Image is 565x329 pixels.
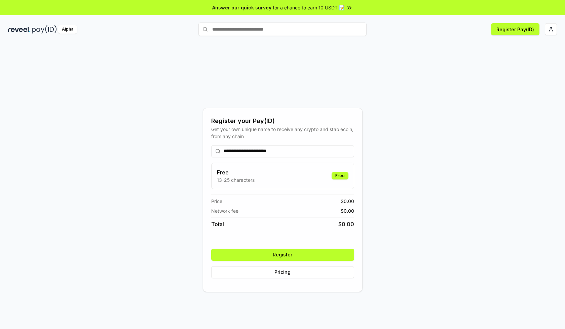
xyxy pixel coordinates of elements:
div: Get your own unique name to receive any crypto and stablecoin, from any chain [211,126,354,140]
img: pay_id [32,25,57,34]
div: Alpha [58,25,77,34]
span: for a chance to earn 10 USDT 📝 [273,4,345,11]
h3: Free [217,168,255,176]
span: Network fee [211,207,238,214]
div: Free [332,172,348,179]
span: Total [211,220,224,228]
span: Answer our quick survey [212,4,271,11]
button: Pricing [211,266,354,278]
div: Register your Pay(ID) [211,116,354,126]
button: Register Pay(ID) [491,23,539,35]
button: Register [211,249,354,261]
span: Price [211,198,222,205]
img: reveel_dark [8,25,31,34]
p: 13-25 characters [217,176,255,183]
span: $ 0.00 [341,207,354,214]
span: $ 0.00 [338,220,354,228]
span: $ 0.00 [341,198,354,205]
